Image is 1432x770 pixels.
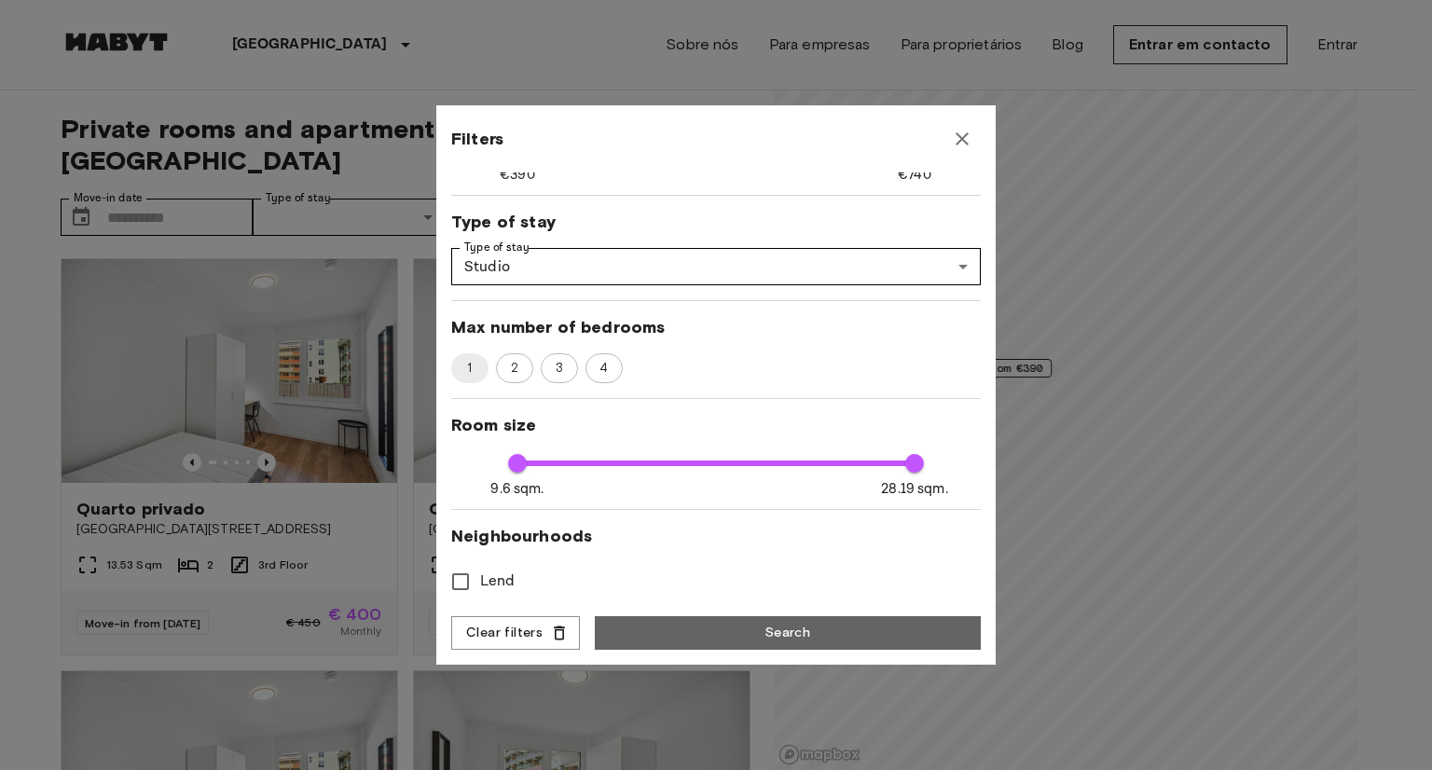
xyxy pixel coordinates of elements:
[589,359,618,378] span: 4
[451,616,580,651] button: Clear filters
[456,359,483,378] span: 1
[451,525,981,547] span: Neighbourhoods
[501,359,529,378] span: 2
[881,479,948,499] span: 28.19 sqm.
[451,316,981,338] span: Max number of bedrooms
[585,353,623,383] div: 4
[541,353,578,383] div: 3
[500,165,535,185] span: €390
[464,240,530,255] label: Type of stay
[451,248,981,285] div: Studio
[451,211,981,233] span: Type of stay
[898,165,931,185] span: €740
[595,616,981,651] button: Search
[496,353,533,383] div: 2
[451,128,503,150] span: Filters
[490,479,544,499] span: 9.6 sqm.
[451,414,981,436] span: Room size
[545,359,573,378] span: 3
[451,353,489,383] div: 1
[480,571,516,593] span: Lend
